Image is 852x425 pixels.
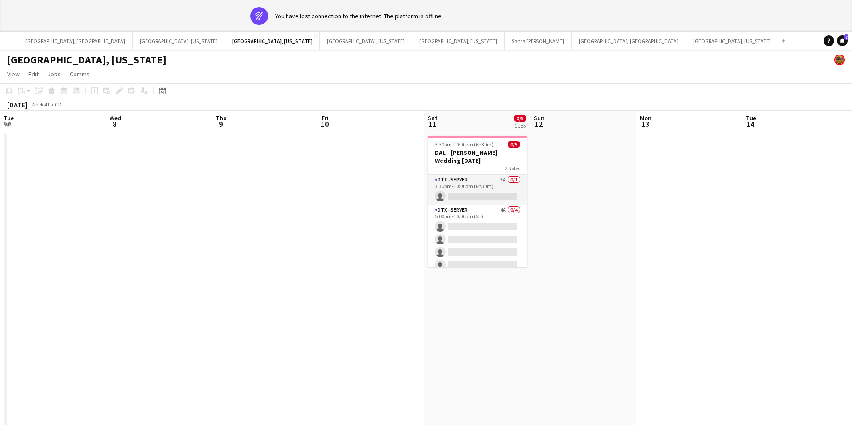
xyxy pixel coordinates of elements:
[108,119,121,129] span: 8
[505,32,572,50] button: Santa [PERSON_NAME]
[412,32,505,50] button: [GEOGRAPHIC_DATA], [US_STATE]
[28,70,39,78] span: Edit
[428,205,527,274] app-card-role: DTX - Server4A0/45:00pm-10:00pm (5h)
[639,119,651,129] span: 13
[686,32,778,50] button: [GEOGRAPHIC_DATA], [US_STATE]
[435,141,493,148] span: 3:30pm-10:00pm (6h30m)
[320,32,412,50] button: [GEOGRAPHIC_DATA], [US_STATE]
[55,101,65,108] div: CDT
[745,119,756,129] span: 14
[428,136,527,267] app-job-card: 3:30pm-10:00pm (6h30m)0/5DAL - [PERSON_NAME] Wedding [DATE]2 RolesDTX - Server3A0/13:30pm-10:00pm...
[4,114,14,122] span: Tue
[532,119,544,129] span: 12
[320,119,329,129] span: 10
[7,53,166,67] h1: [GEOGRAPHIC_DATA], [US_STATE]
[47,70,61,78] span: Jobs
[837,35,848,46] a: 7
[572,32,686,50] button: [GEOGRAPHIC_DATA], [GEOGRAPHIC_DATA]
[514,115,526,122] span: 0/5
[508,141,520,148] span: 0/5
[505,165,520,172] span: 2 Roles
[225,32,320,50] button: [GEOGRAPHIC_DATA], [US_STATE]
[18,32,133,50] button: [GEOGRAPHIC_DATA], [GEOGRAPHIC_DATA]
[66,68,93,80] a: Comms
[426,119,438,129] span: 11
[844,34,848,40] span: 7
[534,114,544,122] span: Sun
[7,100,28,109] div: [DATE]
[834,55,845,65] app-user-avatar: Rollin Hero
[428,175,527,205] app-card-role: DTX - Server3A0/13:30pm-10:00pm (6h30m)
[640,114,651,122] span: Mon
[29,101,51,108] span: Week 41
[7,70,20,78] span: View
[4,68,23,80] a: View
[44,68,64,80] a: Jobs
[514,122,526,129] div: 1 Job
[428,114,438,122] span: Sat
[275,12,443,20] div: You have lost connection to the internet. The platform is offline.
[214,119,227,129] span: 9
[322,114,329,122] span: Fri
[110,114,121,122] span: Wed
[216,114,227,122] span: Thu
[133,32,225,50] button: [GEOGRAPHIC_DATA], [US_STATE]
[2,119,14,129] span: 7
[25,68,42,80] a: Edit
[746,114,756,122] span: Tue
[70,70,90,78] span: Comms
[428,149,527,165] h3: DAL - [PERSON_NAME] Wedding [DATE]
